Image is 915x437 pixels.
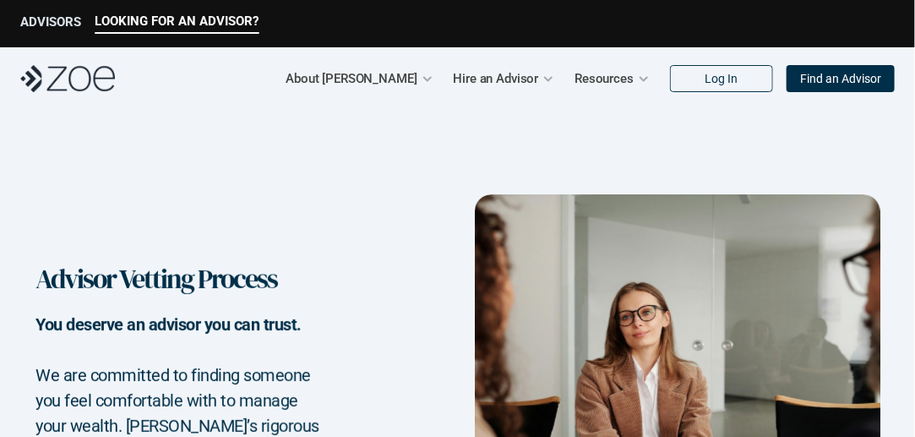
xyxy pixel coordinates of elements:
p: About [PERSON_NAME] [286,66,417,91]
a: Log In [670,65,773,92]
p: ADVISORS [20,14,81,30]
h2: You deserve an advisor you can trust. [35,312,324,363]
a: Find an Advisor [787,65,895,92]
p: Resources [575,66,634,91]
p: LOOKING FOR AN ADVISOR? [95,14,259,29]
p: Log In [705,72,738,86]
h1: Advisor Vetting Process [35,263,422,295]
p: Find an Advisor [800,72,881,86]
p: Hire an Advisor [454,66,539,91]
